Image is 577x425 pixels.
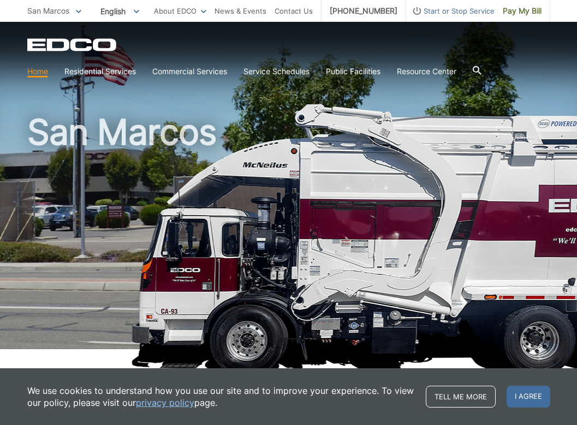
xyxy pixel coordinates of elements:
[326,65,380,77] a: Public Facilities
[136,397,194,409] a: privacy policy
[27,38,118,51] a: EDCD logo. Return to the homepage.
[27,115,550,354] h1: San Marcos
[64,65,136,77] a: Residential Services
[503,5,542,17] span: Pay My Bill
[215,5,266,17] a: News & Events
[27,6,69,15] span: San Marcos
[243,65,310,77] a: Service Schedules
[397,65,456,77] a: Resource Center
[275,5,313,17] a: Contact Us
[27,65,48,77] a: Home
[426,386,496,408] a: Tell me more
[27,385,415,409] p: We use cookies to understand how you use our site and to improve your experience. To view our pol...
[92,2,147,20] span: English
[152,65,227,77] a: Commercial Services
[507,386,550,408] span: I agree
[154,5,206,17] a: About EDCO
